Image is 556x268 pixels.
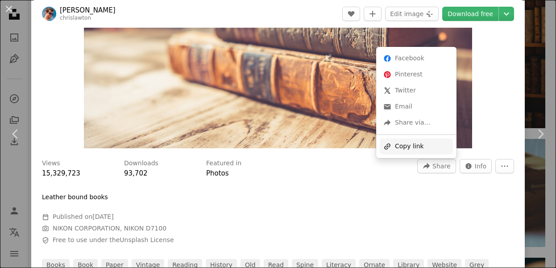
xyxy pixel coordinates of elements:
a: Share over email [380,99,453,115]
a: Share on Facebook [380,50,453,67]
div: Share via... [380,115,453,131]
div: Share this image [376,47,456,158]
span: Share [432,159,450,173]
div: Copy link [380,138,453,155]
a: Share on Pinterest [380,67,453,83]
button: Share this image [417,159,456,173]
a: Share on Twitter [380,83,453,99]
